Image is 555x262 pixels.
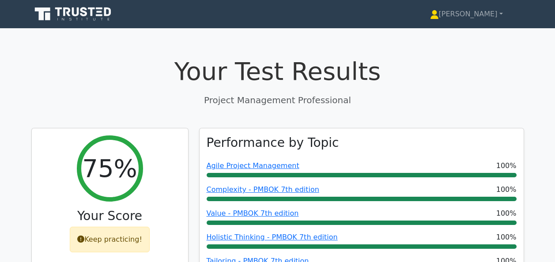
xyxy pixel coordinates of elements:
p: Project Management Professional [31,94,524,107]
span: 100% [496,184,517,195]
a: Value - PMBOK 7th edition [207,209,299,217]
a: Complexity - PMBOK 7th edition [207,185,319,194]
span: 100% [496,232,517,243]
a: [PERSON_NAME] [409,5,524,23]
h3: Your Score [39,209,181,224]
a: Holistic Thinking - PMBOK 7th edition [207,233,338,241]
h1: Your Test Results [31,56,524,86]
a: Agile Project Management [207,161,299,170]
div: Keep practicing! [70,227,150,252]
span: 100% [496,161,517,171]
span: 100% [496,208,517,219]
h2: 75% [82,153,137,183]
h3: Performance by Topic [207,135,339,150]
